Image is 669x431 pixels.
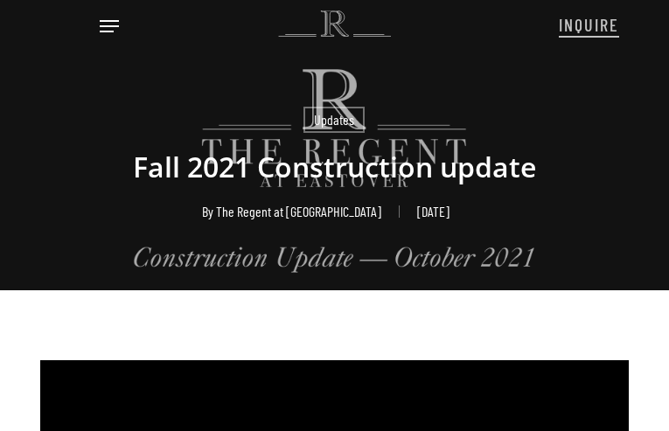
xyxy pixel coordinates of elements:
[40,133,629,201] h1: Fall 2021 Construction update
[559,5,619,42] a: INQUIRE
[216,203,381,219] a: The Regent at [GEOGRAPHIC_DATA]
[100,17,119,35] a: Navigation Menu
[202,205,213,218] span: By
[303,107,365,133] a: Updates
[399,205,467,218] span: [DATE]
[559,14,619,35] span: INQUIRE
